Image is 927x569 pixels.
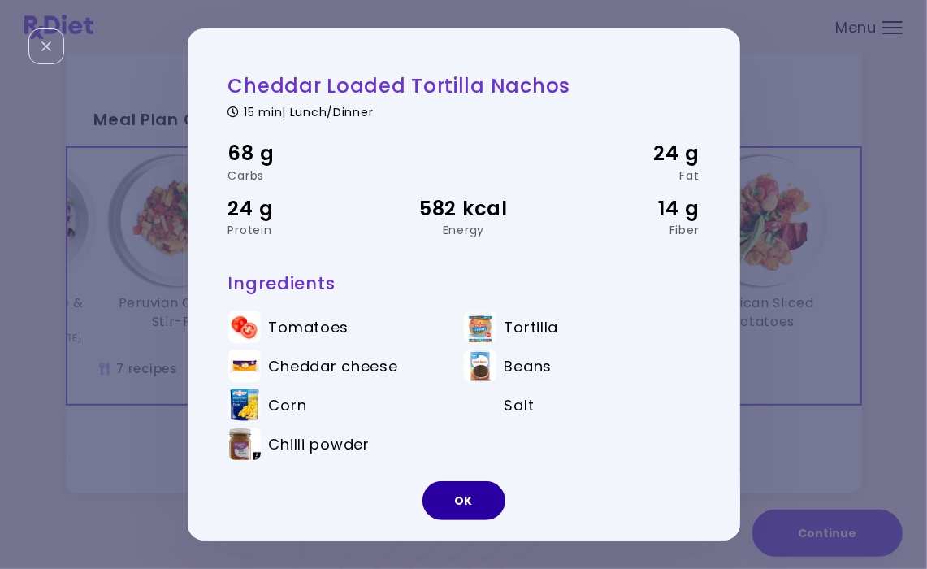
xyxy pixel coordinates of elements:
h2: Cheddar Loaded Tortilla Nachos [228,73,700,98]
span: Chilli powder [269,436,370,454]
div: 68 g [228,138,385,169]
div: Fiber [542,224,699,236]
div: 582 kcal [385,193,542,224]
div: Close [28,28,64,64]
span: Tomatoes [269,319,349,337]
div: 14 g [542,193,699,224]
div: Energy [385,224,542,236]
span: Cheddar cheese [269,358,398,376]
span: Corn [269,397,307,415]
span: Salt [505,397,535,415]
div: Carbs [228,170,385,181]
span: Beans [505,358,552,376]
div: 24 g [228,193,385,224]
div: 15 min | Lunch/Dinner [228,102,700,118]
div: Fat [542,170,699,181]
div: Protein [228,224,385,236]
button: OK [422,481,505,520]
div: 24 g [542,138,699,169]
span: Tortilla [505,319,559,337]
h3: Ingredients [228,272,700,294]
